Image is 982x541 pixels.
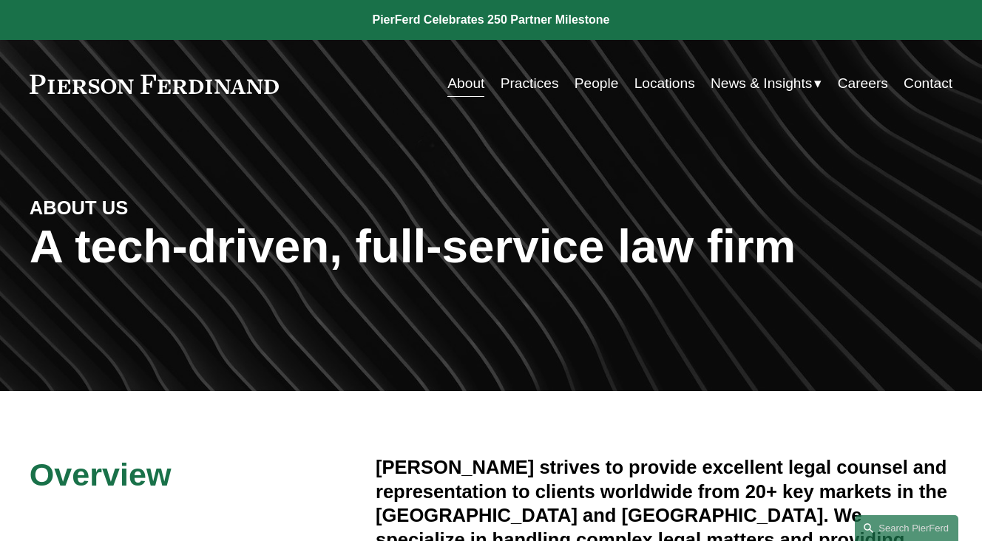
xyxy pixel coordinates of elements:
[501,69,559,98] a: Practices
[30,197,128,218] strong: ABOUT US
[855,515,958,541] a: Search this site
[634,69,695,98] a: Locations
[838,69,888,98] a: Careers
[711,69,822,98] a: folder dropdown
[575,69,619,98] a: People
[30,220,952,273] h1: A tech-driven, full-service law firm
[447,69,484,98] a: About
[30,457,172,492] span: Overview
[904,69,952,98] a: Contact
[711,71,812,97] span: News & Insights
